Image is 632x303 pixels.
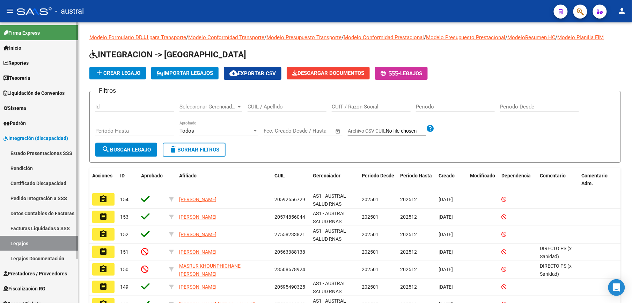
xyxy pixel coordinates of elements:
span: 20563388138 [274,249,305,255]
span: 202501 [362,232,379,237]
datatable-header-cell: Aprobado [138,168,166,191]
mat-icon: delete [169,145,177,154]
span: 153 [120,214,128,220]
span: Periodo Desde [362,173,394,178]
datatable-header-cell: Acciones [89,168,117,191]
span: CUIL [274,173,285,178]
span: 27558233821 [274,232,305,237]
span: Gerenciador [313,173,340,178]
span: Creado [439,173,455,178]
datatable-header-cell: ID [117,168,138,191]
datatable-header-cell: Periodo Hasta [397,168,436,191]
button: IMPORTAR LEGAJOS [151,67,219,79]
mat-icon: assignment [99,195,108,203]
span: Borrar Filtros [169,147,219,153]
datatable-header-cell: Afiliado [176,168,272,191]
mat-icon: cloud_download [229,69,238,77]
span: Comentario Adm. [582,173,608,186]
mat-icon: add [95,69,103,77]
datatable-header-cell: Creado [436,168,467,191]
span: Prestadores / Proveedores [3,270,67,277]
span: Seleccionar Gerenciador [179,104,236,110]
span: Exportar CSV [229,70,276,77]
a: Modelo Formulario DDJJ para Transporte [89,34,186,41]
span: 20574856044 [274,214,305,220]
span: 149 [120,284,128,290]
span: [DATE] [439,249,453,255]
span: 202512 [400,284,417,290]
span: Tesorería [3,74,30,82]
span: MASRUR KHOUNPHICHANE [PERSON_NAME] [179,263,241,277]
span: 20595490325 [274,284,305,290]
span: Liquidación de Convenios [3,89,65,97]
mat-icon: assignment [99,247,108,256]
span: [DATE] [439,214,453,220]
datatable-header-cell: CUIL [272,168,310,191]
span: [DATE] [439,284,453,290]
datatable-header-cell: Gerenciador [310,168,359,191]
span: 202501 [362,267,379,272]
button: -Legajos [375,67,428,80]
span: 202512 [400,232,417,237]
mat-icon: help [426,124,434,133]
span: Crear Legajo [95,70,140,76]
button: Open calendar [334,127,342,135]
span: Archivo CSV CUIL [348,128,386,134]
span: Buscar Legajo [102,147,151,153]
span: 154 [120,197,128,202]
span: Todos [179,128,194,134]
div: Open Intercom Messenger [608,279,625,296]
span: - [381,70,400,77]
span: Reportes [3,59,29,67]
a: Modelo Presupuesto Transporte [266,34,341,41]
button: Borrar Filtros [163,143,226,157]
span: [DATE] [439,197,453,202]
a: Modelo Planilla FIM [558,34,604,41]
span: 202501 [362,284,379,290]
button: Crear Legajo [89,67,146,79]
span: 23508678924 [274,267,305,272]
a: Modelo Presupuesto Prestacional [426,34,505,41]
span: 202512 [400,214,417,220]
span: - austral [55,3,84,19]
datatable-header-cell: Comentario [537,168,579,191]
span: Integración (discapacidad) [3,134,68,142]
datatable-header-cell: Dependencia [499,168,537,191]
span: AS1 - AUSTRAL SALUD RNAS [313,211,346,224]
mat-icon: assignment [99,212,108,221]
a: ModeloResumen HC [507,34,556,41]
span: Padrón [3,119,26,127]
span: Dependencia [501,173,531,178]
span: [DATE] [439,232,453,237]
input: Archivo CSV CUIL [386,128,426,134]
datatable-header-cell: Periodo Desde [359,168,397,191]
span: Firma Express [3,29,40,37]
span: 202501 [362,249,379,255]
span: 202501 [362,197,379,202]
input: Fecha inicio [264,128,292,134]
span: Descargar Documentos [292,70,364,76]
span: Fiscalización RG [3,285,45,293]
span: Modificado [470,173,495,178]
span: [PERSON_NAME] [179,197,216,202]
span: [PERSON_NAME] [179,249,216,255]
span: [PERSON_NAME] [179,284,216,290]
span: 151 [120,249,128,255]
span: Aprobado [141,173,163,178]
a: Modelo Conformidad Transporte [188,34,264,41]
span: ID [120,173,125,178]
span: 202501 [362,214,379,220]
datatable-header-cell: Comentario Adm. [579,168,621,191]
span: 202512 [400,267,417,272]
button: Exportar CSV [224,67,281,80]
span: AS1 - AUSTRAL SALUD RNAS [313,228,346,242]
datatable-header-cell: Modificado [467,168,499,191]
span: Inicio [3,44,21,52]
mat-icon: assignment [99,230,108,238]
mat-icon: search [102,145,110,154]
a: Modelo Conformidad Prestacional [344,34,424,41]
span: [PERSON_NAME] [179,214,216,220]
span: Periodo Hasta [400,173,432,178]
span: [PERSON_NAME] [179,232,216,237]
mat-icon: person [618,7,626,15]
